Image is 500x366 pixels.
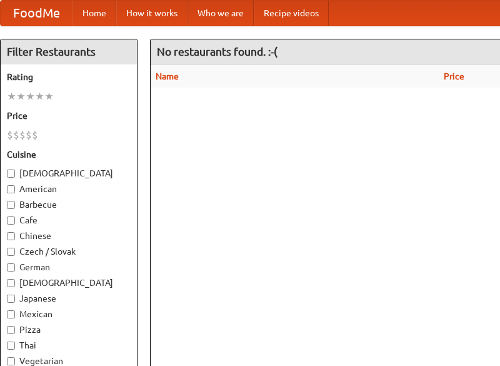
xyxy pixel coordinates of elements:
label: [DEMOGRAPHIC_DATA] [7,277,131,289]
input: Thai [7,342,15,350]
label: German [7,261,131,273]
label: Cafe [7,214,131,226]
input: American [7,185,15,193]
label: Pizza [7,323,131,336]
h5: Price [7,109,131,122]
input: Mexican [7,310,15,318]
input: Cafe [7,216,15,225]
a: FoodMe [1,1,72,26]
a: Name [156,71,179,81]
input: [DEMOGRAPHIC_DATA] [7,279,15,287]
li: ★ [16,89,26,103]
input: Chinese [7,232,15,240]
input: German [7,263,15,272]
a: Recipe videos [254,1,329,26]
label: Czech / Slovak [7,245,131,258]
label: Chinese [7,230,131,242]
h5: Rating [7,71,131,83]
a: How it works [116,1,187,26]
li: ★ [35,89,44,103]
a: Home [72,1,116,26]
a: Price [444,71,464,81]
label: Japanese [7,292,131,305]
li: $ [32,128,38,142]
li: ★ [26,89,35,103]
label: Mexican [7,308,131,320]
li: $ [26,128,32,142]
li: $ [13,128,19,142]
label: American [7,183,131,195]
li: $ [7,128,13,142]
input: Czech / Slovak [7,248,15,256]
input: Pizza [7,326,15,334]
input: Barbecue [7,201,15,209]
input: Japanese [7,295,15,303]
label: Thai [7,339,131,352]
label: Barbecue [7,198,131,211]
label: [DEMOGRAPHIC_DATA] [7,167,131,180]
li: ★ [44,89,54,103]
h5: Cuisine [7,148,131,161]
input: [DEMOGRAPHIC_DATA] [7,170,15,178]
li: $ [19,128,26,142]
ng-pluralize: No restaurants found. :-( [157,46,277,58]
a: Who we are [187,1,254,26]
input: Vegetarian [7,357,15,365]
h4: Filter Restaurants [1,39,137,64]
li: ★ [7,89,16,103]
